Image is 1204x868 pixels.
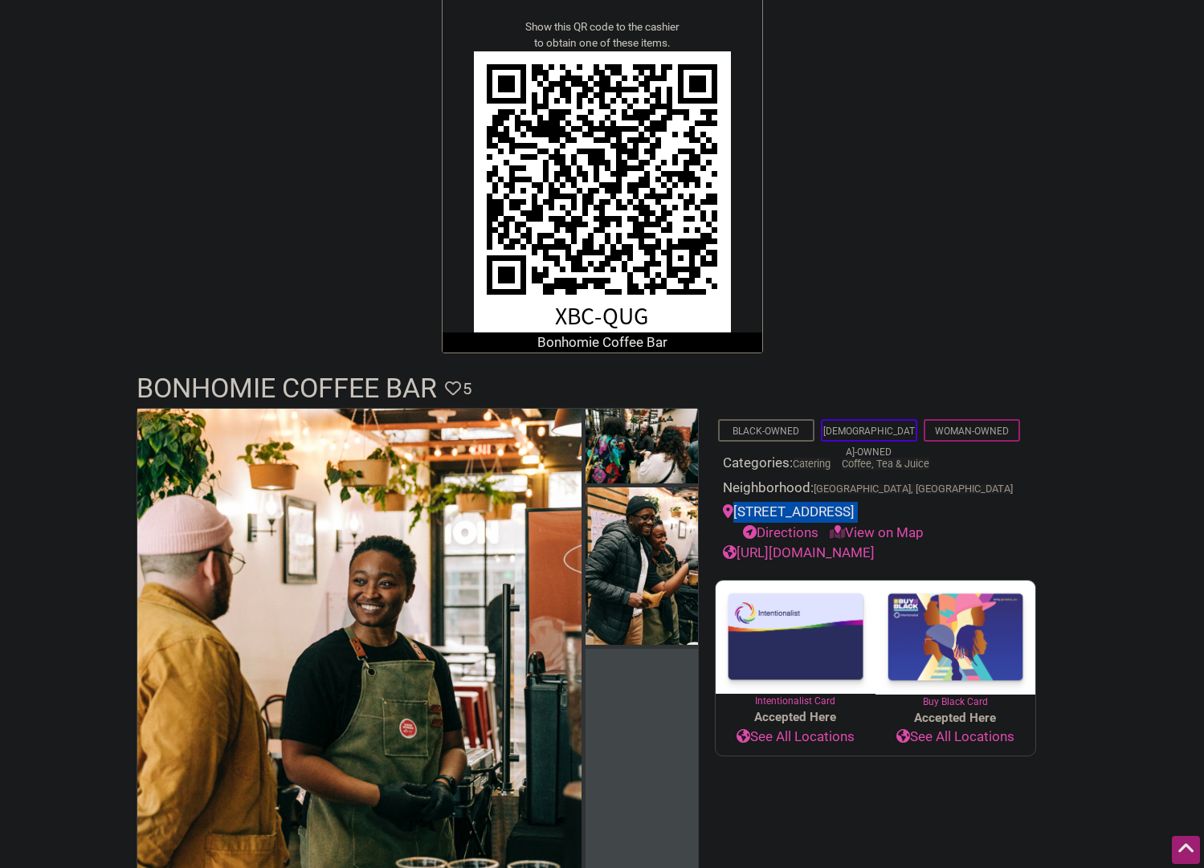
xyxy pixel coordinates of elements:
[137,369,437,408] h1: Bonhomie Coffee Bar
[1172,836,1200,864] div: Scroll Back to Top
[723,478,1028,503] div: Neighborhood:
[716,581,875,708] a: Intentionalist Card
[793,458,831,470] a: Catering
[716,727,875,748] a: See All Locations
[743,524,818,540] a: Directions
[463,377,471,401] span: 5
[733,426,799,437] a: Black-Owned
[875,709,1035,727] span: Accepted Here
[723,544,875,560] a: [URL][DOMAIN_NAME]
[875,727,1035,748] a: See All Locations
[451,18,754,51] div: Show this QR code to the cashier to obtain one of these items.
[723,453,1028,478] div: Categories:
[823,426,915,458] a: [DEMOGRAPHIC_DATA]-Owned
[716,581,875,694] img: Intentionalist Card
[474,51,731,332] img: https://intentionalist.com/claim-tab/?code=XBC-QUG
[875,581,1035,695] img: Buy Black Card
[443,332,762,353] div: Bonhomie Coffee Bar
[875,581,1035,709] a: Buy Black Card
[830,524,924,540] a: View on Map
[842,458,929,470] a: Coffee, Tea & Juice
[814,484,1013,495] span: [GEOGRAPHIC_DATA], [GEOGRAPHIC_DATA]
[445,381,461,397] i: Favorite
[723,502,1028,543] div: [STREET_ADDRESS]
[716,708,875,727] span: Accepted Here
[935,426,1009,437] a: Woman-Owned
